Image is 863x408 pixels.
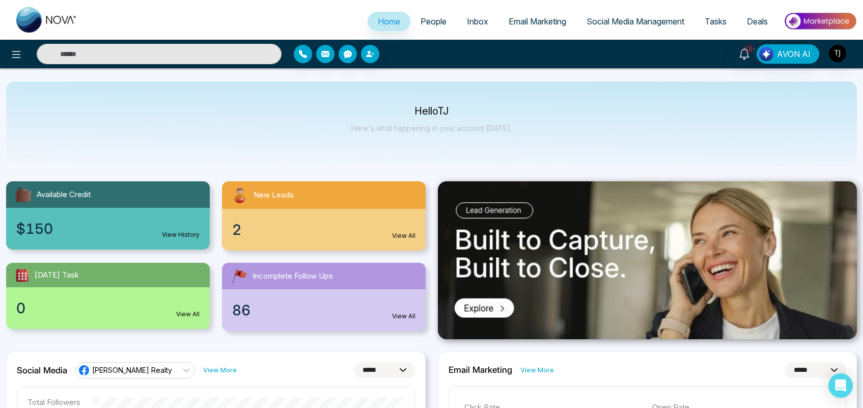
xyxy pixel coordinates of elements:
[509,16,566,26] span: Email Marketing
[92,365,172,375] span: [PERSON_NAME] Realty
[777,48,811,60] span: AVON AI
[16,297,25,319] span: 0
[759,47,773,61] img: Lead Flow
[232,300,250,321] span: 86
[216,181,432,251] a: New Leads2View All
[351,124,512,132] p: Here's what happening in your account [DATE].
[351,107,512,116] p: Hello TJ
[732,44,757,62] a: 10+
[576,12,694,31] a: Social Media Management
[783,10,857,33] img: Market-place.gif
[705,16,727,26] span: Tasks
[520,365,554,375] a: View More
[392,312,415,321] a: View All
[587,16,684,26] span: Social Media Management
[16,218,53,239] span: $150
[378,16,400,26] span: Home
[829,45,846,62] img: User Avatar
[27,397,80,407] p: Total Followers
[449,365,512,375] h2: Email Marketing
[162,230,200,239] a: View History
[14,267,31,283] img: todayTask.svg
[203,365,237,375] a: View More
[392,231,415,240] a: View All
[747,16,768,26] span: Deals
[498,12,576,31] a: Email Marketing
[694,12,737,31] a: Tasks
[744,44,754,53] span: 10+
[230,185,249,205] img: newLeads.svg
[17,365,67,375] h2: Social Media
[230,267,248,285] img: followUps.svg
[14,185,33,204] img: availableCredit.svg
[216,263,432,331] a: Incomplete Follow Ups86View All
[457,12,498,31] a: Inbox
[253,270,333,282] span: Incomplete Follow Ups
[176,310,200,319] a: View All
[37,189,91,201] span: Available Credit
[16,7,77,33] img: Nova CRM Logo
[35,269,79,281] span: [DATE] Task
[737,12,778,31] a: Deals
[254,189,294,201] span: New Leads
[421,16,447,26] span: People
[467,16,488,26] span: Inbox
[438,181,857,339] img: .
[232,219,241,240] span: 2
[757,44,819,64] button: AVON AI
[368,12,410,31] a: Home
[828,373,853,398] div: Open Intercom Messenger
[410,12,457,31] a: People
